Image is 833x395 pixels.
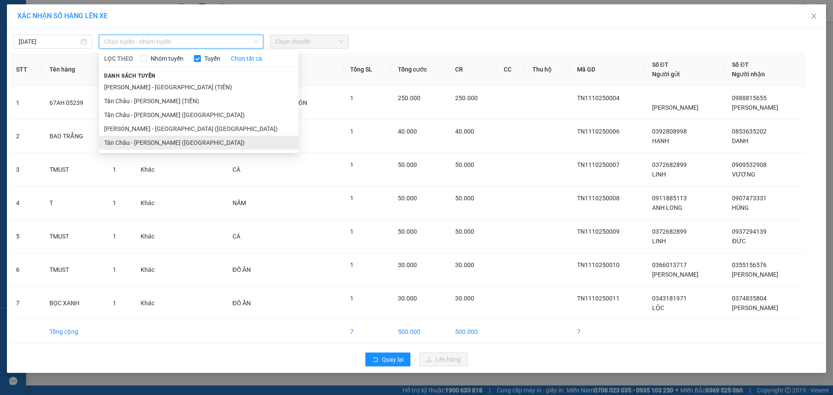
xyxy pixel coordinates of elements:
span: 1 [350,161,354,168]
td: 7 [570,320,645,344]
span: 026 Tản Đà - Lô E, P11, Q5 | [122,59,236,65]
td: BAO TRẮNG [43,120,106,153]
td: 500.000 [448,320,497,344]
span: TN1110250011 [577,295,620,302]
span: [PERSON_NAME] [732,104,778,111]
span: 30.000 [455,295,474,302]
span: Người nhận [732,71,765,78]
td: Khác [134,253,171,287]
span: ĐỒ ĂN [233,300,251,307]
span: 40.000 [455,128,474,135]
span: 0853635202 [732,128,767,135]
span: 1 [113,300,116,307]
td: 500.000 [391,320,448,344]
td: 5 [9,220,43,253]
span: 30.000 [455,261,474,268]
li: Tân Châu - [PERSON_NAME] ([GEOGRAPHIC_DATA]) [99,136,298,150]
td: Tổng cộng [43,320,106,344]
span: LỌC THEO [104,54,133,63]
li: Tân Châu - [PERSON_NAME] (TIỀN) [99,94,298,108]
span: ĐỨC [732,238,745,245]
li: [PERSON_NAME] - [GEOGRAPHIC_DATA] ([GEOGRAPHIC_DATA]) [99,122,298,136]
span: 0372682899 [652,161,687,168]
span: [PERSON_NAME] [652,271,699,278]
span: 1 [113,233,116,240]
span: HÙNG [732,204,749,211]
span: 0374835804 [732,295,767,302]
strong: CÔNG TY TNHH MTV VẬN TẢI [6,4,87,21]
button: Close [802,4,826,29]
strong: BIÊN NHẬN [102,13,182,31]
span: 0988815655 [732,95,767,101]
span: 1 [350,128,354,135]
span: 50.000 [455,195,474,202]
span: TN1110250006 [577,128,620,135]
td: Khác [134,153,171,186]
span: 30.000 [398,261,417,268]
td: Khác [134,186,171,220]
span: 1 [350,228,354,235]
button: rollbackQuay lại [365,353,410,366]
span: Chọn tuyến - nhóm tuyến [104,35,258,48]
span: close [810,13,817,20]
span: 1 [350,261,354,268]
span: 0911885113 [652,195,687,202]
span: DANH [732,137,748,144]
td: TMUST [43,253,106,287]
td: 6 [9,253,43,287]
td: 1 [9,86,43,120]
span: VƯƠNG [732,171,755,178]
strong: HIỆP THÀNH [26,22,67,30]
td: BỌC XANH [43,287,106,320]
span: Tam Nông [28,43,65,53]
span: CÁ [233,233,240,240]
span: 250.000 [398,95,420,101]
span: [PERSON_NAME] [732,271,778,278]
td: 2 [9,120,43,153]
td: 3 [9,153,43,186]
span: HẠNH [652,137,669,144]
span: 50.000 [455,161,474,168]
span: Hotline : 1900 633 622 [12,32,82,40]
span: rollback [372,356,378,363]
span: TN1110250004 [577,95,620,101]
input: 11/10/2025 [19,37,79,46]
span: 0372682899 [652,228,687,235]
span: CÁ [233,166,240,173]
strong: VP Nhận : [122,49,180,57]
li: Tân Châu - [PERSON_NAME] ([GEOGRAPHIC_DATA]) [99,108,298,122]
td: TMUST [43,153,106,186]
span: XÁC NHẬN SỐ HÀNG LÊN XE [17,12,108,20]
td: Khác [134,220,171,253]
span: TN1110250009 [577,228,620,235]
span: Nhóm tuyến [147,54,187,63]
span: 1 [350,95,354,101]
span: LINH [652,238,666,245]
button: uploadLên hàng [419,353,468,366]
span: 1 [350,295,354,302]
th: STT [9,53,43,86]
td: T [43,186,106,220]
span: 50.000 [398,228,417,235]
span: ANH LONG [652,204,682,211]
th: Tên hàng [43,53,106,86]
span: [PERSON_NAME] [732,304,778,311]
span: TN1110250007 [577,161,620,168]
span: Tuyến [201,54,224,63]
a: Chọn tất cả [231,54,262,63]
td: 7 [9,287,43,320]
span: Số ĐT [652,61,669,68]
span: Chọn chuyến [275,35,344,48]
th: Tổng cước [391,53,448,86]
span: LINH [652,171,666,178]
th: CC [497,53,526,86]
span: Người gửi [652,71,680,78]
span: LỘC [652,304,664,311]
span: 50.000 [398,195,417,202]
span: 0909532908 [732,161,767,168]
span: ĐỒ ĂN [233,266,251,273]
span: Danh sách tuyến [99,72,161,80]
span: TN1110250010 [577,261,620,268]
span: 1 [113,266,116,273]
span: 40.000 [398,128,417,135]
